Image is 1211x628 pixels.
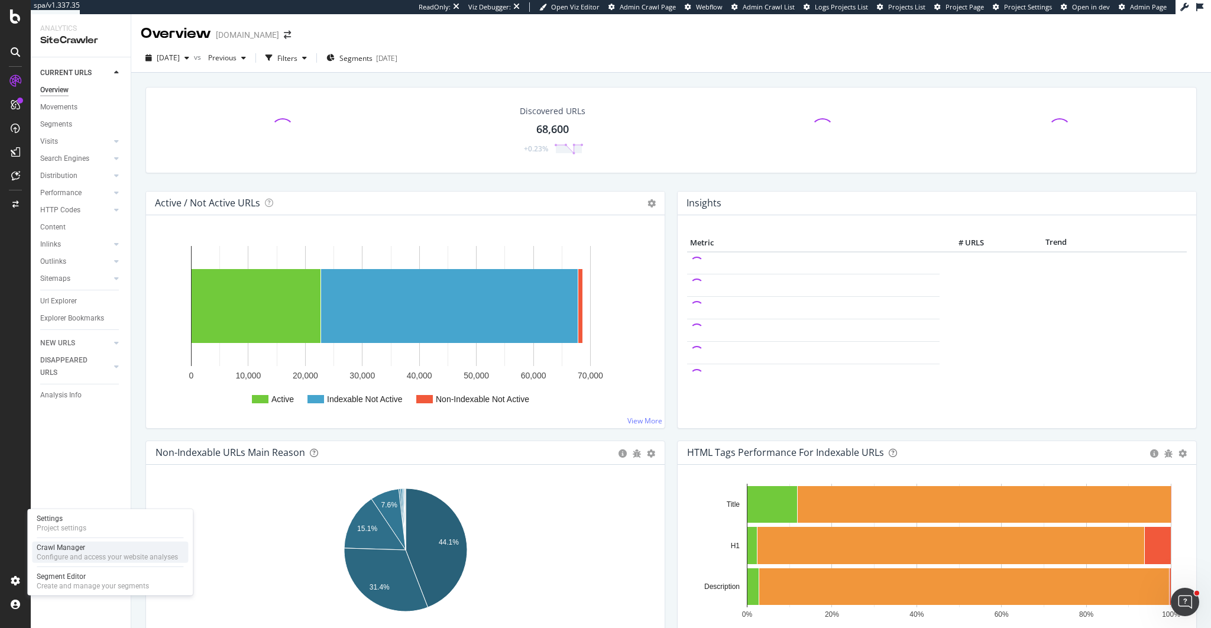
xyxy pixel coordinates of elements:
[40,153,111,165] a: Search Engines
[376,53,397,63] div: [DATE]
[32,571,188,592] a: Segment EditorCreate and manage your segments
[825,610,839,619] text: 20%
[40,67,92,79] div: CURRENT URLS
[203,48,251,67] button: Previous
[40,135,111,148] a: Visits
[40,153,89,165] div: Search Engines
[155,195,260,211] h4: Active / Not Active URLs
[742,610,753,619] text: 0%
[468,2,511,12] div: Viz Debugger:
[743,2,795,11] span: Admin Crawl List
[647,199,656,208] i: Options
[322,48,402,67] button: Segments[DATE]
[189,371,194,380] text: 0
[156,234,655,419] svg: A chart.
[877,2,925,12] a: Projects List
[40,389,122,402] a: Analysis Info
[40,255,66,268] div: Outlinks
[40,187,82,199] div: Performance
[940,234,987,252] th: # URLS
[551,2,600,11] span: Open Viz Editor
[1150,449,1158,458] div: circle-info
[687,484,1187,621] svg: A chart.
[40,187,111,199] a: Performance
[141,48,194,67] button: [DATE]
[40,273,111,285] a: Sitemaps
[436,394,529,404] text: Non-Indexable Not Active
[731,542,740,550] text: H1
[40,204,80,216] div: HTTP Codes
[370,583,390,591] text: 31.4%
[439,538,459,546] text: 44.1%
[995,610,1009,619] text: 60%
[40,337,111,349] a: NEW URLS
[1178,449,1187,458] div: gear
[888,2,925,11] span: Projects List
[261,48,312,67] button: Filters
[687,195,721,211] h4: Insights
[381,501,398,509] text: 7.6%
[40,24,121,34] div: Analytics
[194,52,203,62] span: vs
[40,221,66,234] div: Content
[909,610,924,619] text: 40%
[536,122,569,137] div: 68,600
[608,2,676,12] a: Admin Crawl Page
[946,2,984,11] span: Project Page
[40,34,121,47] div: SiteCrawler
[40,295,122,307] a: Url Explorer
[349,371,375,380] text: 30,000
[156,484,655,621] svg: A chart.
[32,542,188,563] a: Crawl ManagerConfigure and access your website analyses
[236,371,261,380] text: 10,000
[731,2,795,12] a: Admin Crawl List
[216,29,279,41] div: [DOMAIN_NAME]
[37,543,178,552] div: Crawl Manager
[40,354,111,379] a: DISAPPEARED URLS
[40,273,70,285] div: Sitemaps
[40,67,111,79] a: CURRENT URLS
[284,31,291,39] div: arrow-right-arrow-left
[578,371,603,380] text: 70,000
[696,2,723,11] span: Webflow
[40,170,111,182] a: Distribution
[993,2,1052,12] a: Project Settings
[464,371,489,380] text: 50,000
[633,449,641,458] div: bug
[620,2,676,11] span: Admin Crawl Page
[1119,2,1167,12] a: Admin Page
[141,24,211,44] div: Overview
[647,449,655,458] div: gear
[685,2,723,12] a: Webflow
[1061,2,1110,12] a: Open in dev
[40,238,61,251] div: Inlinks
[521,371,546,380] text: 60,000
[277,53,297,63] div: Filters
[704,582,740,591] text: Description
[524,144,548,154] div: +0.23%
[203,53,237,63] span: Previous
[804,2,868,12] a: Logs Projects List
[40,295,77,307] div: Url Explorer
[327,394,403,404] text: Indexable Not Active
[539,2,600,12] a: Open Viz Editor
[687,234,940,252] th: Metric
[37,581,149,591] div: Create and manage your segments
[1171,588,1199,616] iframe: Intercom live chat
[40,204,111,216] a: HTTP Codes
[40,84,69,96] div: Overview
[40,389,82,402] div: Analysis Info
[1072,2,1110,11] span: Open in dev
[40,221,122,234] a: Content
[419,2,451,12] div: ReadOnly:
[1162,610,1180,619] text: 100%
[1130,2,1167,11] span: Admin Page
[815,2,868,11] span: Logs Projects List
[293,371,318,380] text: 20,000
[40,238,111,251] a: Inlinks
[40,101,77,114] div: Movements
[40,84,122,96] a: Overview
[934,2,984,12] a: Project Page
